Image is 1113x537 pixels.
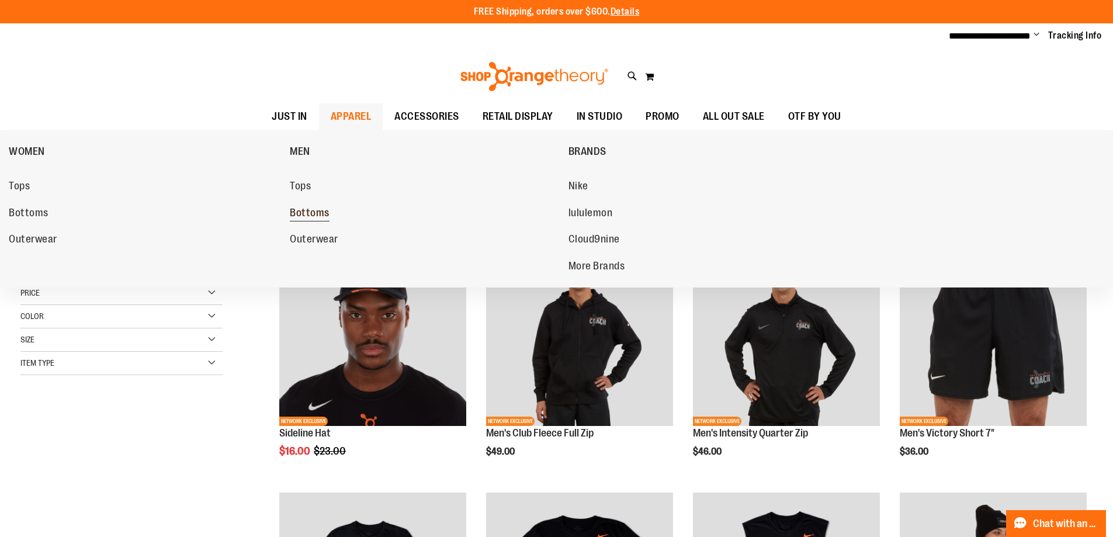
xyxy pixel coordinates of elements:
[900,239,1087,428] a: OTF Mens Coach FA23 Victory Short - Black primary imageNETWORK EXCLUSIVE
[788,103,841,130] span: OTF BY YOU
[486,446,516,457] span: $49.00
[577,103,623,130] span: IN STUDIO
[900,427,994,439] a: Men's Victory Short 7"
[279,417,328,426] span: NETWORK EXCLUSIVE
[693,427,808,439] a: Men's Intensity Quarter Zip
[894,233,1093,487] div: product
[279,239,466,428] a: Sideline Hat primary imageSALENETWORK EXCLUSIVE
[568,145,606,160] span: BRANDS
[687,233,886,487] div: product
[331,103,372,130] span: APPAREL
[486,417,535,426] span: NETWORK EXCLUSIVE
[394,103,459,130] span: ACCESSORIES
[900,446,930,457] span: $36.00
[9,180,30,195] span: Tops
[480,233,679,487] div: product
[9,233,57,248] span: Outerwear
[693,446,723,457] span: $46.00
[693,417,741,426] span: NETWORK EXCLUSIVE
[703,103,765,130] span: ALL OUT SALE
[568,233,620,248] span: Cloud9nine
[20,311,44,321] span: Color
[279,427,331,439] a: Sideline Hat
[290,145,310,160] span: MEN
[693,239,880,426] img: OTF Mens Coach FA23 Intensity Quarter Zip - Black primary image
[1048,29,1102,42] a: Tracking Info
[279,239,466,426] img: Sideline Hat primary image
[290,180,311,195] span: Tops
[486,427,594,439] a: Men's Club Fleece Full Zip
[314,445,348,457] span: $23.00
[568,260,625,275] span: More Brands
[483,103,553,130] span: RETAIL DISPLAY
[568,180,588,195] span: Nike
[486,239,673,428] a: OTF Mens Coach FA23 Club Fleece Full Zip - Black primary imageNETWORK EXCLUSIVE
[272,103,307,130] span: JUST IN
[568,207,613,221] span: lululemon
[20,288,40,297] span: Price
[279,445,312,457] span: $16.00
[900,239,1087,426] img: OTF Mens Coach FA23 Victory Short - Black primary image
[1033,518,1099,529] span: Chat with an Expert
[20,358,54,368] span: Item Type
[290,207,330,221] span: Bottoms
[900,417,948,426] span: NETWORK EXCLUSIVE
[474,5,640,19] p: FREE Shipping, orders over $600.
[20,335,34,344] span: Size
[290,233,338,248] span: Outerwear
[9,207,48,221] span: Bottoms
[273,233,472,487] div: product
[693,239,880,428] a: OTF Mens Coach FA23 Intensity Quarter Zip - Black primary imageNETWORK EXCLUSIVE
[1006,510,1107,537] button: Chat with an Expert
[1034,30,1039,41] button: Account menu
[646,103,679,130] span: PROMO
[486,239,673,426] img: OTF Mens Coach FA23 Club Fleece Full Zip - Black primary image
[459,62,610,91] img: Shop Orangetheory
[611,6,640,17] a: Details
[9,145,45,160] span: WOMEN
